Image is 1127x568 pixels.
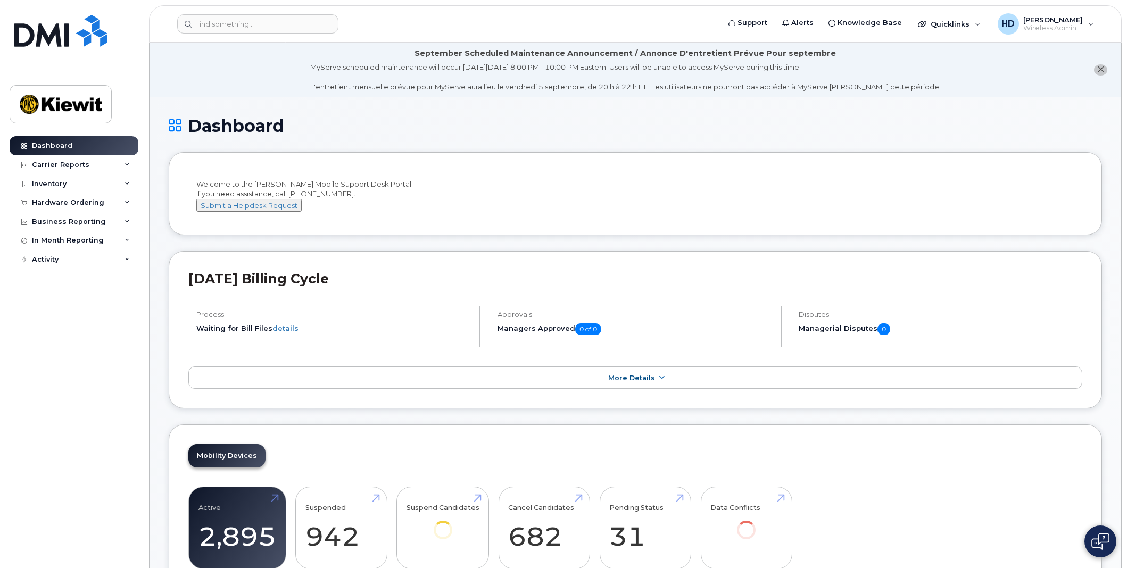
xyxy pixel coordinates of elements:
[198,493,276,563] a: Active 2,895
[799,323,1082,335] h5: Managerial Disputes
[799,311,1082,319] h4: Disputes
[407,493,479,554] a: Suspend Candidates
[498,323,772,335] h5: Managers Approved
[1094,64,1107,76] button: close notification
[415,48,836,59] div: September Scheduled Maintenance Announcement / Annonce D'entretient Prévue Pour septembre
[608,374,655,382] span: More Details
[188,444,266,467] a: Mobility Devices
[305,493,377,563] a: Suspended 942
[1091,533,1109,550] img: Open chat
[196,201,302,210] a: Submit a Helpdesk Request
[508,493,580,563] a: Cancel Candidates 682
[575,323,601,335] span: 0 of 0
[196,311,470,319] h4: Process
[188,271,1082,287] h2: [DATE] Billing Cycle
[609,493,681,563] a: Pending Status 31
[498,311,772,319] h4: Approvals
[196,199,302,212] button: Submit a Helpdesk Request
[272,324,299,332] a: details
[169,116,1102,135] h1: Dashboard
[196,323,470,333] li: Waiting for Bill Files
[310,62,941,92] div: MyServe scheduled maintenance will occur [DATE][DATE] 8:00 PM - 10:00 PM Eastern. Users will be u...
[196,179,1074,212] div: Welcome to the [PERSON_NAME] Mobile Support Desk Portal If you need assistance, call [PHONE_NUMBER].
[710,493,782,554] a: Data Conflicts
[877,323,890,335] span: 0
